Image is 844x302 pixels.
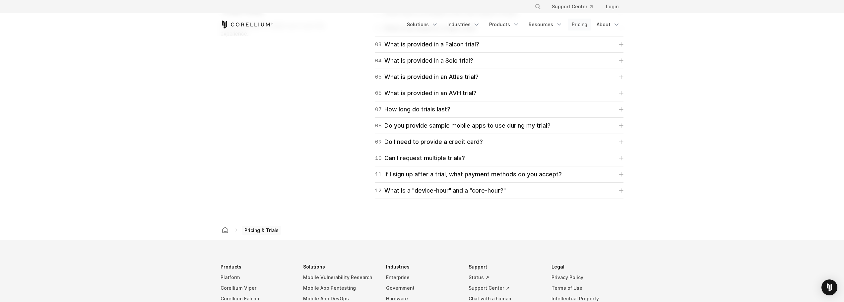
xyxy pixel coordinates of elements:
[303,283,375,293] a: Mobile App Pentesting
[375,89,382,98] span: 06
[375,153,382,163] span: 10
[375,40,479,49] div: What is provided in a Falcon trial?
[375,121,382,130] span: 08
[601,1,624,13] a: Login
[469,283,541,293] a: Support Center ↗
[375,153,465,163] div: Can I request multiple trials?
[375,72,382,82] span: 05
[375,105,623,114] a: 07How long do trials last?
[375,72,479,82] div: What is provided in an Atlas trial?
[375,56,382,65] span: 04
[552,283,624,293] a: Terms of Use
[242,226,281,235] span: Pricing & Trials
[403,19,442,30] a: Solutions
[375,137,623,147] a: 09Do I need to provide a credit card?
[375,153,623,163] a: 10Can I request multiple trials?
[375,137,483,147] div: Do I need to provide a credit card?
[821,279,837,295] div: Open Intercom Messenger
[403,19,624,30] div: Navigation Menu
[527,1,624,13] div: Navigation Menu
[593,19,624,30] a: About
[485,19,523,30] a: Products
[552,272,624,283] a: Privacy Policy
[375,40,623,49] a: 03What is provided in a Falcon trial?
[525,19,566,30] a: Resources
[375,137,382,147] span: 09
[221,272,293,283] a: Platform
[375,89,623,98] a: 06What is provided in an AVH trial?
[386,272,458,283] a: Enterprise
[375,186,623,195] a: 12What is a "device-hour" and a "core-hour?"
[375,170,562,179] div: If I sign up after a trial, what payment methods do you accept?
[375,170,623,179] a: 11If I sign up after a trial, what payment methods do you accept?
[375,121,551,130] div: Do you provide sample mobile apps to use during my trial?
[386,283,458,293] a: Government
[375,121,623,130] a: 08Do you provide sample mobile apps to use during my trial?
[375,105,382,114] span: 07
[532,1,544,13] button: Search
[547,1,598,13] a: Support Center
[303,272,375,283] a: Mobile Vulnerability Research
[375,89,477,98] div: What is provided in an AVH trial?
[375,56,473,65] div: What is provided in a Solo trial?
[375,105,450,114] div: How long do trials last?
[219,225,231,235] a: Corellium home
[375,40,382,49] span: 03
[469,272,541,283] a: Status ↗
[375,72,623,82] a: 05What is provided in an Atlas trial?
[375,186,506,195] div: What is a "device-hour" and a "core-hour?"
[221,21,273,29] a: Corellium Home
[221,283,293,293] a: Corellium Viper
[568,19,591,30] a: Pricing
[375,56,623,65] a: 04What is provided in a Solo trial?
[443,19,484,30] a: Industries
[375,170,382,179] span: 11
[375,186,382,195] span: 12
